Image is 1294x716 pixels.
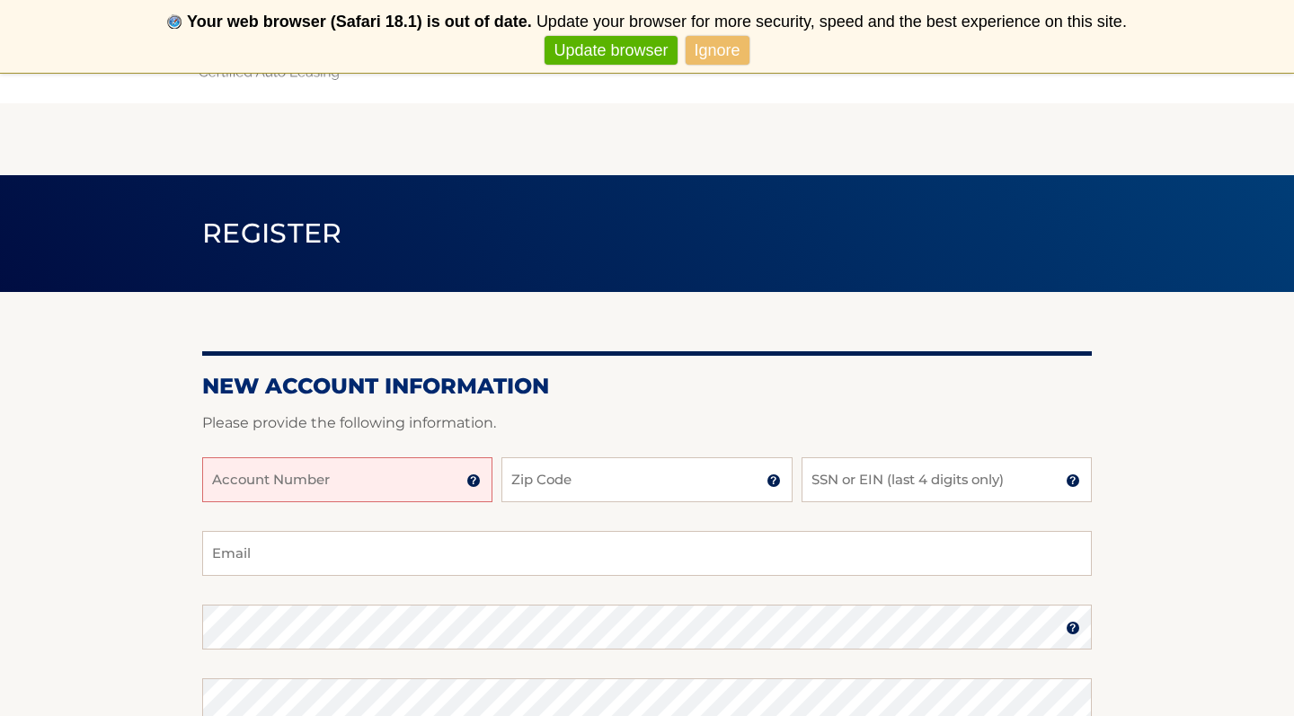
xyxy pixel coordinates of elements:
span: Register [202,217,342,250]
img: tooltip.svg [1066,621,1080,635]
img: tooltip.svg [767,473,781,488]
input: Account Number [202,457,492,502]
input: SSN or EIN (last 4 digits only) [802,457,1092,502]
a: Update browser [545,36,677,66]
img: tooltip.svg [466,473,481,488]
input: Email [202,531,1092,576]
b: Your web browser (Safari 18.1) is out of date. [187,13,532,31]
h2: New Account Information [202,373,1092,400]
p: Please provide the following information. [202,411,1092,436]
img: tooltip.svg [1066,473,1080,488]
a: Ignore [686,36,749,66]
span: Update your browser for more security, speed and the best experience on this site. [536,13,1127,31]
input: Zip Code [501,457,792,502]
